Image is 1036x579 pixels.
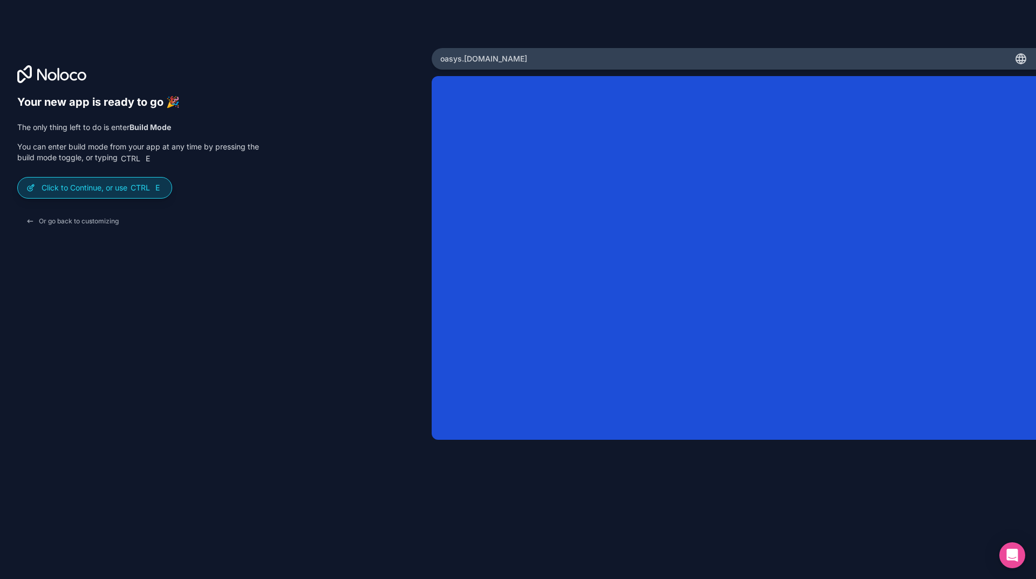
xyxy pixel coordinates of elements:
[129,122,171,132] strong: Build Mode
[42,182,163,193] p: Click to Continue, or use
[17,141,259,164] p: You can enter build mode from your app at any time by pressing the build mode toggle, or typing
[432,76,1036,440] iframe: App Preview
[999,542,1025,568] div: Open Intercom Messenger
[17,96,259,109] h6: Your new app is ready to go 🎉
[120,154,141,164] span: Ctrl
[153,183,162,192] span: E
[144,154,152,163] span: E
[129,183,151,193] span: Ctrl
[17,212,127,231] button: Or go back to customizing
[17,122,259,133] p: The only thing left to do is enter
[440,53,527,64] span: oasys .[DOMAIN_NAME]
